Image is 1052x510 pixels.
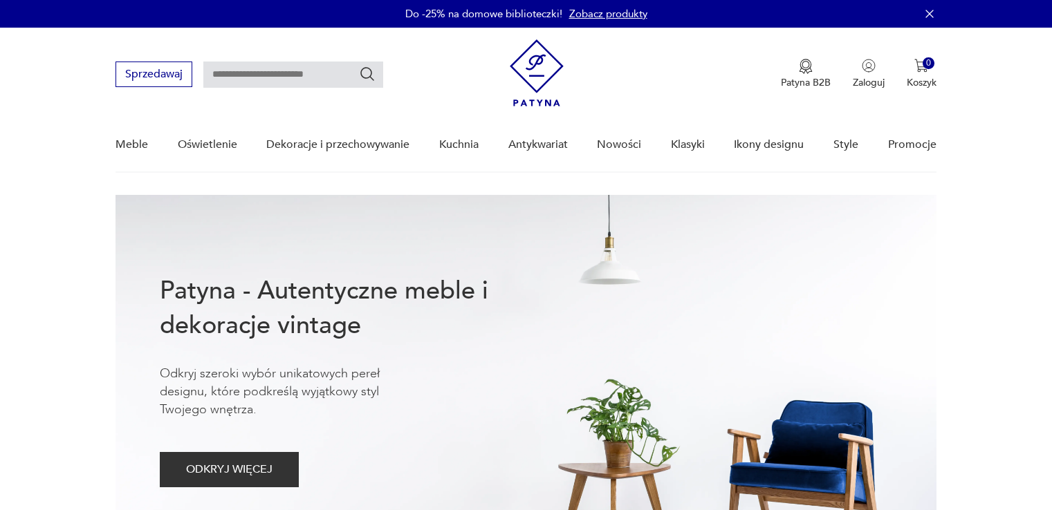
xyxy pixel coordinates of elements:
[405,7,562,21] p: Do -25% na domowe biblioteczki!
[508,118,568,171] a: Antykwariat
[439,118,479,171] a: Kuchnia
[116,118,148,171] a: Meble
[569,7,647,21] a: Zobacz produkty
[781,76,831,89] p: Patyna B2B
[160,274,533,343] h1: Patyna - Autentyczne meble i dekoracje vintage
[853,76,885,89] p: Zaloguj
[160,365,423,419] p: Odkryj szeroki wybór unikatowych pereł designu, które podkreślą wyjątkowy styl Twojego wnętrza.
[862,59,876,73] img: Ikonka użytkownika
[833,118,858,171] a: Style
[359,66,376,82] button: Szukaj
[160,452,299,487] button: ODKRYJ WIĘCEJ
[671,118,705,171] a: Klasyki
[907,59,936,89] button: 0Koszyk
[116,70,192,80] a: Sprzedawaj
[178,118,237,171] a: Oświetlenie
[734,118,804,171] a: Ikony designu
[907,76,936,89] p: Koszyk
[853,59,885,89] button: Zaloguj
[160,466,299,475] a: ODKRYJ WIĘCEJ
[266,118,409,171] a: Dekoracje i przechowywanie
[510,39,564,106] img: Patyna - sklep z meblami i dekoracjami vintage
[799,59,813,74] img: Ikona medalu
[923,57,934,69] div: 0
[781,59,831,89] button: Patyna B2B
[914,59,928,73] img: Ikona koszyka
[597,118,641,171] a: Nowości
[888,118,936,171] a: Promocje
[116,62,192,87] button: Sprzedawaj
[781,59,831,89] a: Ikona medaluPatyna B2B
